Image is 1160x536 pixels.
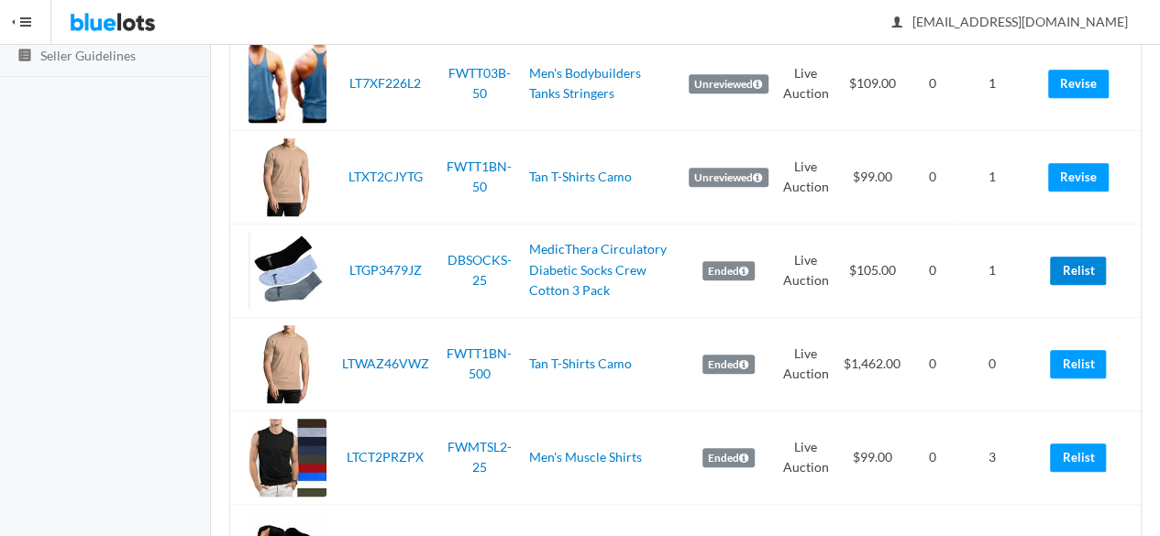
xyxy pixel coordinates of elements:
td: 1 [957,37,1027,131]
span: [EMAIL_ADDRESS][DOMAIN_NAME] [892,14,1128,29]
td: Live Auction [776,130,836,224]
td: $99.00 [836,410,908,504]
label: Ended [702,261,755,281]
td: $99.00 [836,130,908,224]
td: 0 [908,224,957,317]
a: Relist [1050,443,1106,472]
a: DBSOCKS-25 [447,252,512,289]
td: Live Auction [776,37,836,131]
td: $105.00 [836,224,908,317]
a: LTXT2CJYTG [348,169,423,184]
label: Ended [702,355,755,375]
label: Unreviewed [689,168,768,188]
a: Men's Bodybuilders Tanks Stringers [529,65,641,102]
td: 0 [908,37,957,131]
a: LTGP3479JZ [349,262,422,278]
td: Live Auction [776,317,836,410]
span: Seller Guidelines [40,48,136,63]
a: FWTT1BN-500 [447,345,512,382]
a: Revise [1048,163,1109,191]
td: Live Auction [776,224,836,317]
a: Relist [1050,257,1106,285]
td: 1 [957,130,1027,224]
a: LT7XF226L2 [349,75,421,91]
td: 0 [908,317,957,410]
td: 1 [957,224,1027,317]
ion-icon: list box [16,48,34,65]
td: 3 [957,410,1027,504]
a: MedicThera Circulatory Diabetic Socks Crew Cotton 3 Pack [529,241,667,298]
a: Tan T-Shirts Camo [529,169,632,184]
a: LTCT2PRZPX [347,449,424,465]
a: Relist [1050,350,1106,378]
td: $109.00 [836,37,908,131]
a: LTWAZ46VWZ [342,356,429,371]
label: Ended [702,448,755,468]
td: 0 [908,130,957,224]
td: 0 [908,410,957,504]
label: Unreviewed [689,74,768,94]
td: 0 [957,317,1027,410]
a: Revise [1048,70,1109,98]
a: FWTT03B-50 [448,65,511,102]
a: FWTT1BN-50 [447,159,512,195]
a: Tan T-Shirts Camo [529,356,632,371]
td: Live Auction [776,410,836,504]
a: FWMTSL2-25 [447,439,512,476]
a: Men's Muscle Shirts [529,449,642,465]
td: $1,462.00 [836,317,908,410]
ion-icon: person [888,15,906,32]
